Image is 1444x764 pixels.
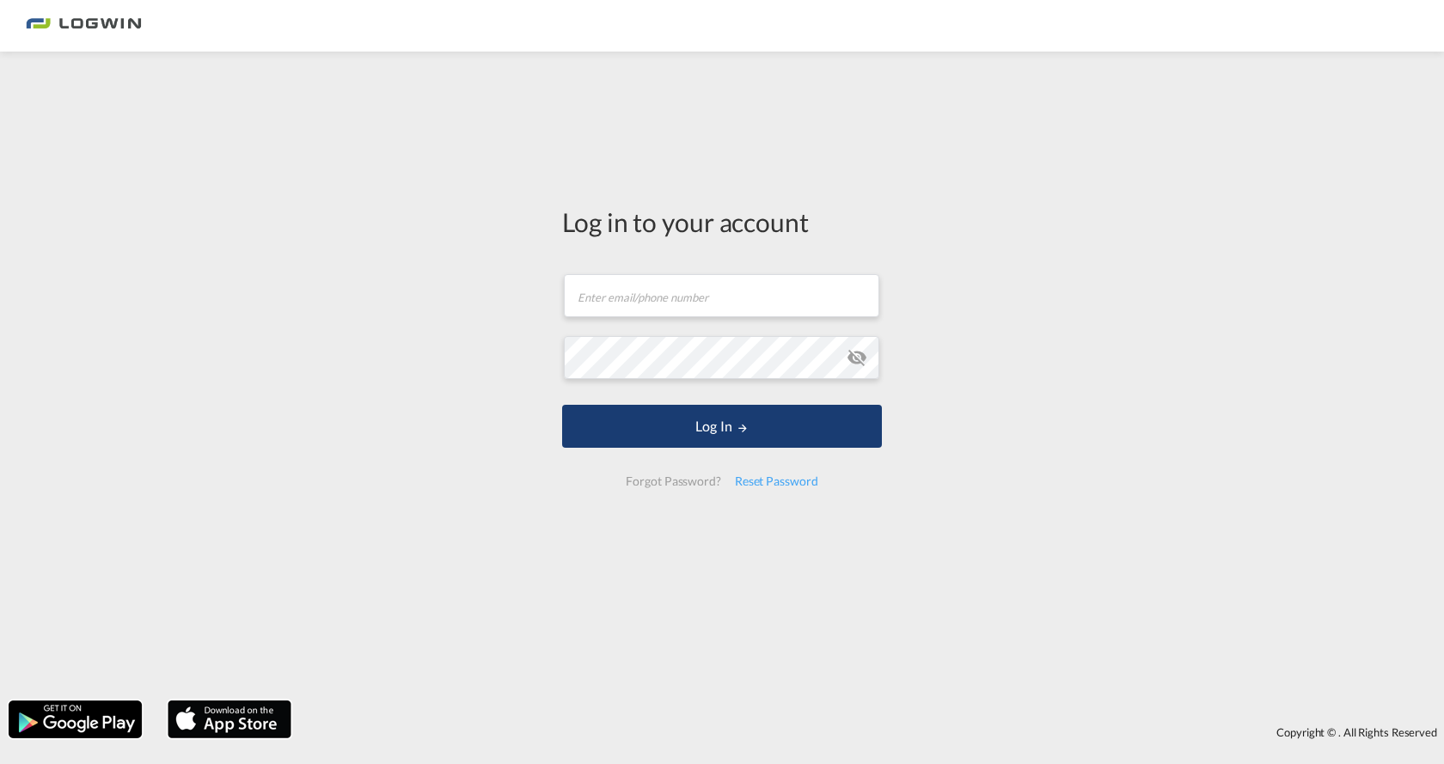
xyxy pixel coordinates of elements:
[300,718,1444,747] div: Copyright © . All Rights Reserved
[26,7,142,46] img: bc73a0e0d8c111efacd525e4c8ad7d32.png
[7,699,144,740] img: google.png
[847,347,867,368] md-icon: icon-eye-off
[166,699,293,740] img: apple.png
[562,405,882,448] button: LOGIN
[728,466,825,497] div: Reset Password
[562,204,882,240] div: Log in to your account
[564,274,879,317] input: Enter email/phone number
[619,466,727,497] div: Forgot Password?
